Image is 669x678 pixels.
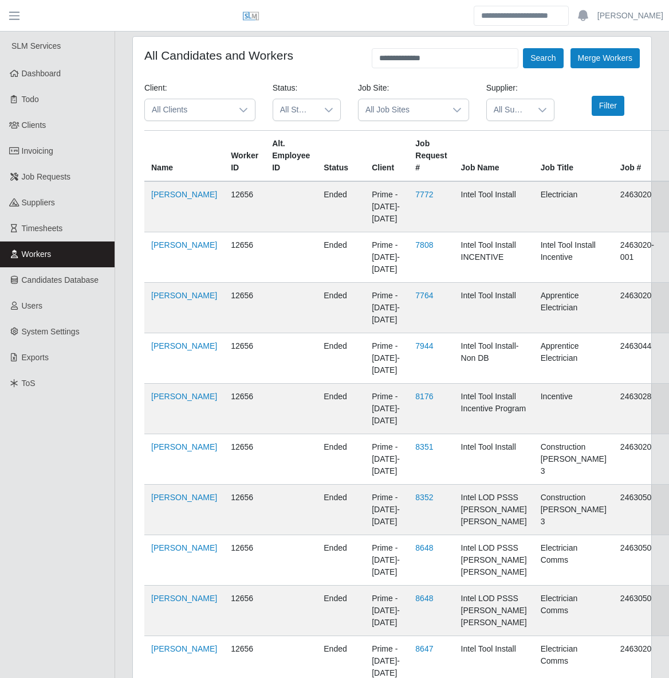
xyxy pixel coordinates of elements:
[534,131,613,182] th: Job Title
[534,283,613,333] td: Apprentice Electrician
[151,392,217,401] a: [PERSON_NAME]
[151,291,217,300] a: [PERSON_NAME]
[22,379,36,388] span: ToS
[415,341,433,350] a: 7944
[317,384,365,434] td: ended
[523,48,563,68] button: Search
[613,384,663,434] td: 2463028
[144,82,167,94] label: Client:
[22,327,80,336] span: System Settings
[454,131,534,182] th: Job Name
[534,333,613,384] td: Apprentice Electrician
[22,353,49,362] span: Exports
[151,341,217,350] a: [PERSON_NAME]
[486,82,518,94] label: Supplier:
[415,392,433,401] a: 8176
[224,232,265,283] td: 12656
[365,384,408,434] td: Prime - [DATE]-[DATE]
[151,240,217,250] a: [PERSON_NAME]
[359,99,446,120] span: All Job Sites
[534,232,613,283] td: Intel Tool Install Incentive
[534,384,613,434] td: Incentive
[592,96,624,116] button: Filter
[224,434,265,485] td: 12656
[151,644,217,653] a: [PERSON_NAME]
[317,485,365,535] td: ended
[613,586,663,636] td: 2463050
[415,190,433,199] a: 7772
[365,232,408,283] td: Prime - [DATE]-[DATE]
[613,333,663,384] td: 2463044
[613,434,663,485] td: 2463020
[534,181,613,232] td: Electrician
[365,434,408,485] td: Prime - [DATE]-[DATE]
[273,99,317,120] span: All Statuses
[454,485,534,535] td: Intel LOD PSSS [PERSON_NAME] [PERSON_NAME]
[265,131,317,182] th: Alt. Employee ID
[22,198,55,207] span: Suppliers
[22,69,61,78] span: Dashboard
[22,224,63,233] span: Timesheets
[454,586,534,636] td: Intel LOD PSSS [PERSON_NAME] [PERSON_NAME]
[224,283,265,333] td: 12656
[365,586,408,636] td: Prime - [DATE]-[DATE]
[415,594,433,603] a: 8648
[224,181,265,232] td: 12656
[144,48,293,63] h4: All Candidates and Workers
[613,535,663,586] td: 2463050
[22,120,46,130] span: Clients
[613,131,663,182] th: Job #
[474,6,569,26] input: Search
[534,535,613,586] td: Electrician Comms
[365,485,408,535] td: Prime - [DATE]-[DATE]
[454,181,534,232] td: Intel Tool Install
[145,99,232,120] span: All Clients
[454,232,534,283] td: Intel Tool Install INCENTIVE
[242,7,259,25] img: SLM Logo
[317,131,365,182] th: Status
[454,333,534,384] td: Intel Tool Install- Non DB
[224,535,265,586] td: 12656
[415,291,433,300] a: 7764
[144,131,224,182] th: Name
[273,82,298,94] label: Status:
[534,485,613,535] td: Construction [PERSON_NAME] 3
[224,131,265,182] th: Worker ID
[454,384,534,434] td: Intel Tool Install Incentive Program
[454,535,534,586] td: Intel LOD PSSS [PERSON_NAME] [PERSON_NAME]
[22,95,39,104] span: Todo
[365,181,408,232] td: Prime - [DATE]-[DATE]
[22,301,43,310] span: Users
[151,442,217,451] a: [PERSON_NAME]
[22,146,53,155] span: Invoicing
[415,442,433,451] a: 8351
[358,82,389,94] label: Job Site:
[415,240,433,250] a: 7808
[224,586,265,636] td: 12656
[22,250,52,259] span: Workers
[415,644,433,653] a: 8647
[317,586,365,636] td: ended
[570,48,640,68] button: Merge Workers
[317,333,365,384] td: ended
[11,41,61,50] span: SLM Services
[224,485,265,535] td: 12656
[224,333,265,384] td: 12656
[317,434,365,485] td: ended
[365,283,408,333] td: Prime - [DATE]-[DATE]
[151,594,217,603] a: [PERSON_NAME]
[487,99,531,120] span: All Suppliers
[317,232,365,283] td: ended
[22,275,99,285] span: Candidates Database
[317,283,365,333] td: ended
[415,493,433,502] a: 8352
[408,131,454,182] th: Job Request #
[597,10,663,22] a: [PERSON_NAME]
[365,333,408,384] td: Prime - [DATE]-[DATE]
[534,586,613,636] td: Electrician Comms
[365,535,408,586] td: Prime - [DATE]-[DATE]
[365,131,408,182] th: Client
[224,384,265,434] td: 12656
[151,543,217,552] a: [PERSON_NAME]
[317,181,365,232] td: ended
